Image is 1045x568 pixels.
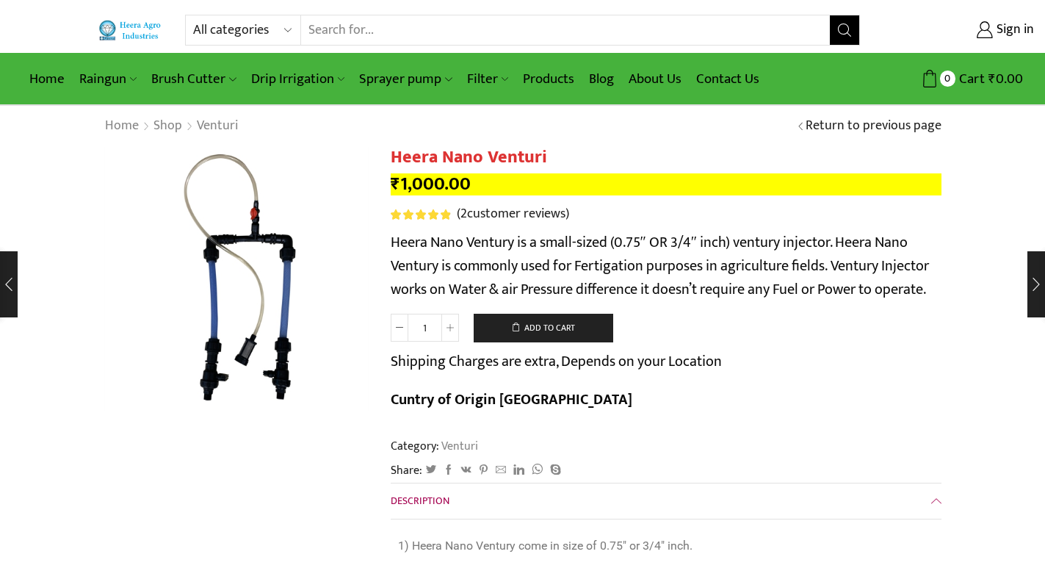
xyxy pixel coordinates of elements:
span: Share: [391,462,422,479]
a: Brush Cutter [144,62,243,96]
button: Search button [830,15,859,45]
span: Category: [391,438,478,455]
a: About Us [621,62,689,96]
bdi: 0.00 [988,68,1023,90]
div: Rated 5.00 out of 5 [391,209,450,220]
b: Cuntry of Origin [GEOGRAPHIC_DATA] [391,387,632,412]
a: Blog [582,62,621,96]
bdi: 1,000.00 [391,169,471,199]
img: Heera Nano Venturi [104,147,369,411]
p: Heera Nano Ventury is a small-sized (0.75″ OR 3/4″ inch) ventury injector. Heera Nano Ventury is ... [391,231,941,301]
a: Sprayer pump [352,62,459,96]
span: ₹ [988,68,996,90]
a: Venturi [196,117,239,136]
a: Filter [460,62,516,96]
input: Search for... [301,15,829,45]
a: Return to previous page [806,117,941,136]
a: Description [391,483,941,519]
span: ₹ [391,169,400,199]
button: Add to cart [474,314,613,343]
span: 2 [460,203,467,225]
a: Products [516,62,582,96]
a: Drip Irrigation [244,62,352,96]
a: Shop [153,117,183,136]
span: 2 [391,209,453,220]
a: 0 Cart ₹0.00 [875,65,1023,93]
a: Home [104,117,140,136]
span: Sign in [993,21,1034,40]
span: Rated out of 5 based on customer ratings [391,209,450,220]
p: 1) Heera Nano Ventury come in size of 0.75″ or 3/4″ inch. [398,538,934,555]
span: Cart [955,69,985,89]
span: Description [391,492,449,509]
a: Home [22,62,72,96]
a: Venturi [439,436,478,456]
a: Contact Us [689,62,767,96]
a: (2customer reviews) [457,205,569,224]
span: 0 [940,71,955,86]
a: Sign in [882,17,1034,43]
input: Product quantity [408,314,441,342]
h1: Heera Nano Venturi [391,147,941,168]
nav: Breadcrumb [104,117,239,136]
a: Raingun [72,62,144,96]
p: Shipping Charges are extra, Depends on your Location [391,350,722,373]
